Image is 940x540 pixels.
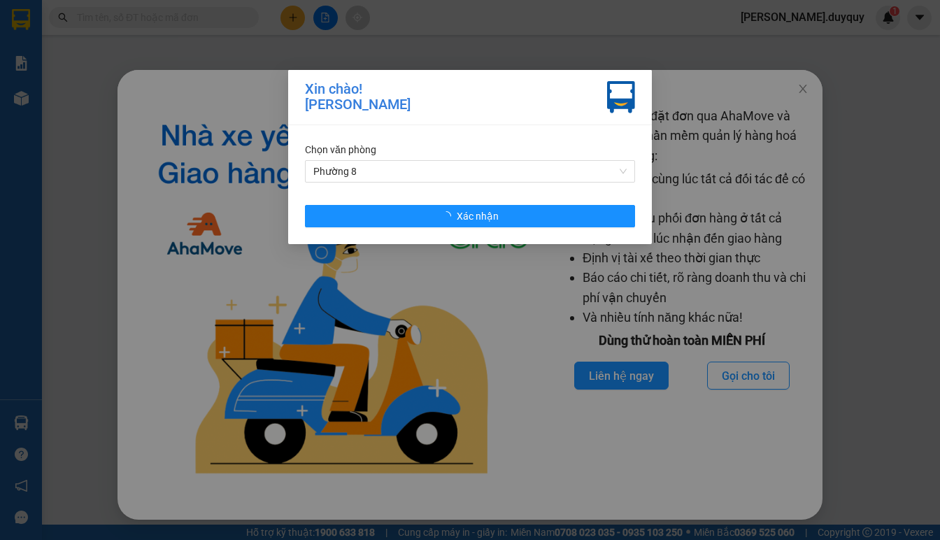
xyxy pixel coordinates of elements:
span: loading [441,211,457,221]
div: Chọn văn phòng [305,142,635,157]
span: Xác nhận [457,208,499,224]
button: Xác nhận [305,205,635,227]
img: vxr-icon [607,81,635,113]
div: Xin chào! [PERSON_NAME] [305,81,411,113]
span: Phường 8 [313,161,627,182]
